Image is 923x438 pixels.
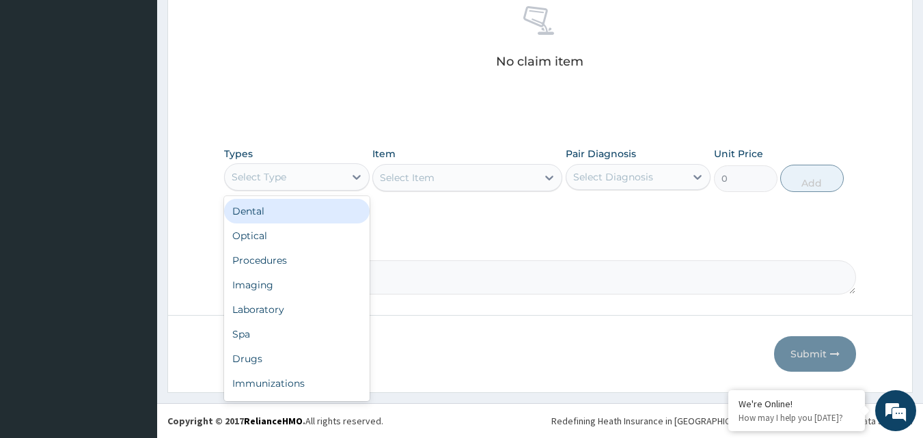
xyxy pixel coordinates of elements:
[7,292,260,340] textarea: Type your message and hit 'Enter'
[224,223,370,248] div: Optical
[566,147,636,161] label: Pair Diagnosis
[714,147,763,161] label: Unit Price
[157,403,923,438] footer: All rights reserved.
[224,7,257,40] div: Minimize live chat window
[780,165,844,192] button: Add
[372,147,396,161] label: Item
[79,132,189,270] span: We're online!
[224,297,370,322] div: Laboratory
[224,273,370,297] div: Imaging
[167,415,305,427] strong: Copyright © 2017 .
[224,241,857,253] label: Comment
[496,55,583,68] p: No claim item
[232,170,286,184] div: Select Type
[224,346,370,371] div: Drugs
[224,371,370,396] div: Immunizations
[224,199,370,223] div: Dental
[224,322,370,346] div: Spa
[224,248,370,273] div: Procedures
[25,68,55,102] img: d_794563401_company_1708531726252_794563401
[573,170,653,184] div: Select Diagnosis
[71,77,230,94] div: Chat with us now
[774,336,856,372] button: Submit
[551,414,913,428] div: Redefining Heath Insurance in [GEOGRAPHIC_DATA] using Telemedicine and Data Science!
[244,415,303,427] a: RelianceHMO
[224,396,370,420] div: Others
[739,398,855,410] div: We're Online!
[224,148,253,160] label: Types
[739,412,855,424] p: How may I help you today?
